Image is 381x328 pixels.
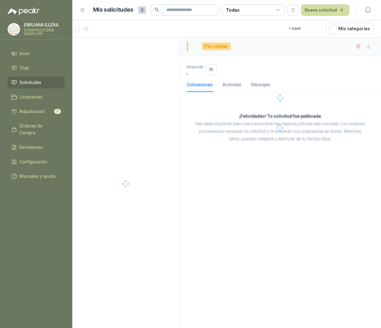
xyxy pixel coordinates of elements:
[8,120,65,139] a: Órdenes de Compra
[19,122,59,136] span: Órdenes de Compra
[24,28,65,36] p: CONSTRUCTORA GRUPO FIP
[8,62,65,74] a: Chat
[19,173,55,180] span: Manuales y ayuda
[19,50,30,57] span: Inicio
[19,93,43,100] span: Licitaciones
[24,23,65,27] p: EMILIANA ILLERA
[8,48,65,59] a: Inicio
[19,144,43,151] span: Remisiones
[8,23,20,35] img: Company Logo
[19,108,45,115] span: Adjudicación
[8,170,65,182] a: Manuales y ayuda
[54,109,61,114] span: 1
[155,8,159,12] span: search
[19,158,47,165] span: Configuración
[301,4,349,16] button: Nueva solicitud
[138,6,146,14] span: 0
[8,8,40,15] img: Logo peakr
[8,156,65,168] a: Configuración
[93,5,133,14] h1: Mis solicitudes
[19,79,41,86] span: Solicitudes
[8,91,65,103] a: Licitaciones
[226,7,239,14] div: Todas
[326,23,373,35] button: Mís categorías
[8,105,65,117] a: Adjudicación1
[19,65,29,71] span: Chat
[8,141,65,153] a: Remisiones
[289,24,321,34] div: 1 - 0 de 0
[8,76,65,88] a: Solicitudes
